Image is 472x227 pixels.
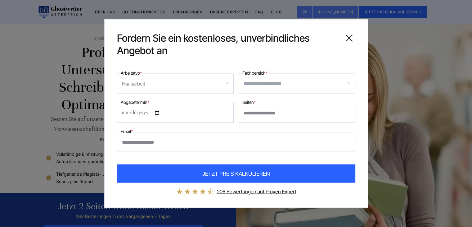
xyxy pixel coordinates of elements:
button: JETZT PREIS KALKULIEREN [117,164,355,183]
label: Fachbereich [242,69,267,77]
label: Abgabetermin [121,99,149,106]
label: Arbeitstyp [121,69,142,77]
a: 206 Bewertungen auf Proven Expert [217,188,296,195]
span: Fordern Sie ein kostenloses, unverbindliches Angebot an [117,32,338,57]
label: Seiten [242,99,256,106]
div: Hausarbeit [122,79,145,89]
label: Email [121,128,133,135]
span: JETZT PREIS KALKULIEREN [202,169,270,178]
